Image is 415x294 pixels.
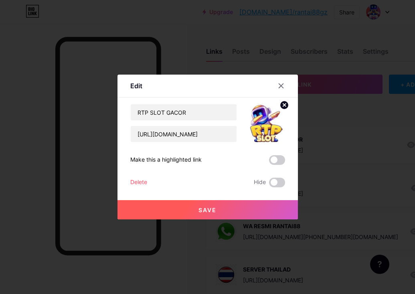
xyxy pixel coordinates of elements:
[130,81,142,91] div: Edit
[198,207,217,213] span: Save
[117,200,298,219] button: Save
[254,178,266,187] span: Hide
[131,104,237,120] input: Title
[130,178,147,187] div: Delete
[247,104,285,142] img: link_thumbnail
[130,155,202,165] div: Make this a highlighted link
[131,126,237,142] input: URL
